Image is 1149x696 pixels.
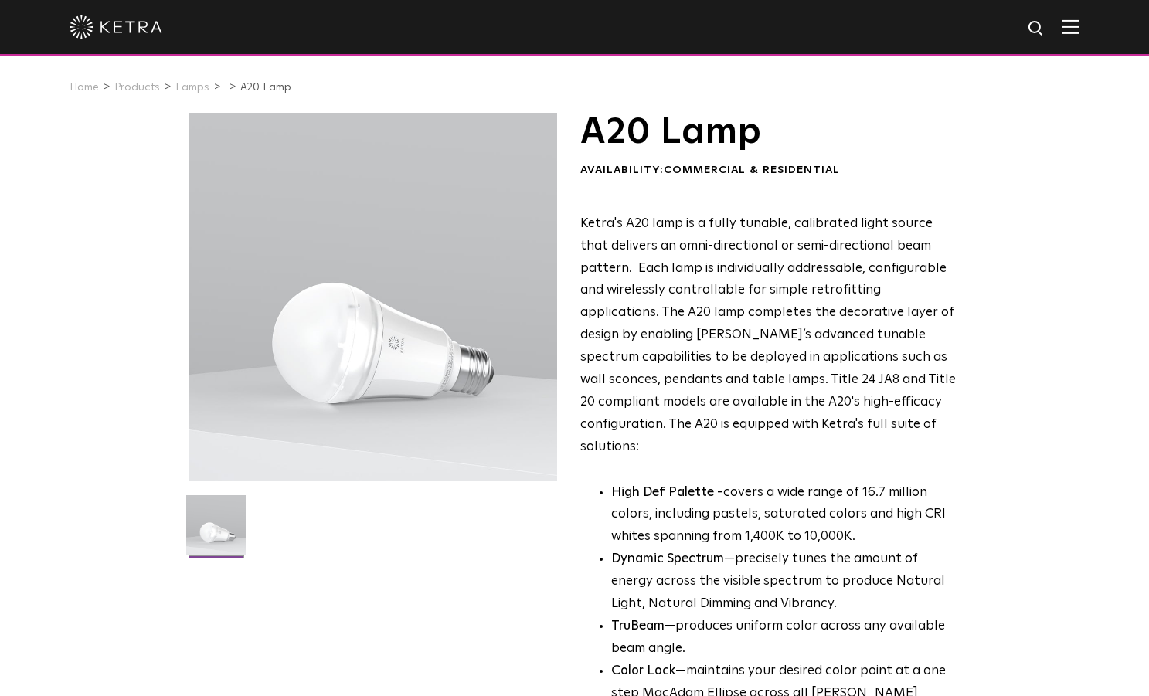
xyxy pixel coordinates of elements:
[186,495,246,566] img: A20-Lamp-2021-Web-Square
[611,548,957,616] li: —precisely tunes the amount of energy across the visible spectrum to produce Natural Light, Natur...
[580,113,957,151] h1: A20 Lamp
[611,616,957,660] li: —produces uniform color across any available beam angle.
[664,165,840,175] span: Commercial & Residential
[1062,19,1079,34] img: Hamburger%20Nav.svg
[580,217,956,453] span: Ketra's A20 lamp is a fully tunable, calibrated light source that delivers an omni-directional or...
[1027,19,1046,39] img: search icon
[70,15,162,39] img: ketra-logo-2019-white
[70,82,99,93] a: Home
[611,552,724,565] strong: Dynamic Spectrum
[240,82,291,93] a: A20 Lamp
[114,82,160,93] a: Products
[175,82,209,93] a: Lamps
[580,163,957,178] div: Availability:
[611,486,723,499] strong: High Def Palette -
[611,620,665,633] strong: TruBeam
[611,482,957,549] p: covers a wide range of 16.7 million colors, including pastels, saturated colors and high CRI whit...
[611,664,675,677] strong: Color Lock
